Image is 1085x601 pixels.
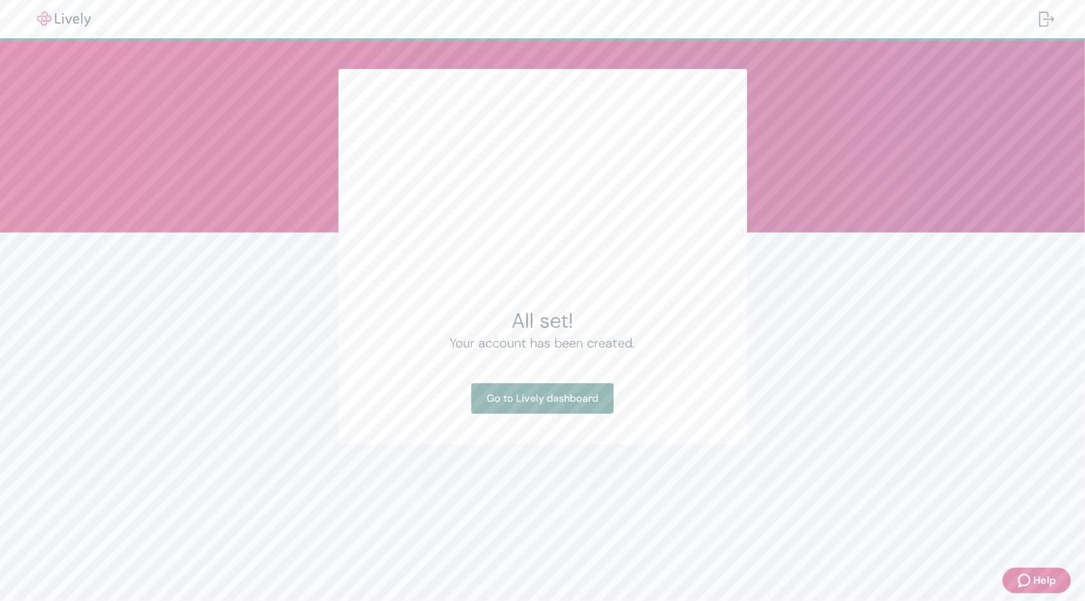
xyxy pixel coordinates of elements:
[369,308,717,333] h2: All set!
[1018,573,1033,588] svg: Zendesk support icon
[1029,4,1065,34] button: Log out
[28,11,100,27] img: Lively
[1003,568,1071,593] button: Zendesk support iconHelp
[1033,573,1056,588] span: Help
[471,383,614,414] a: Go to Lively dashboard
[369,333,717,353] h4: Your account has been created.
